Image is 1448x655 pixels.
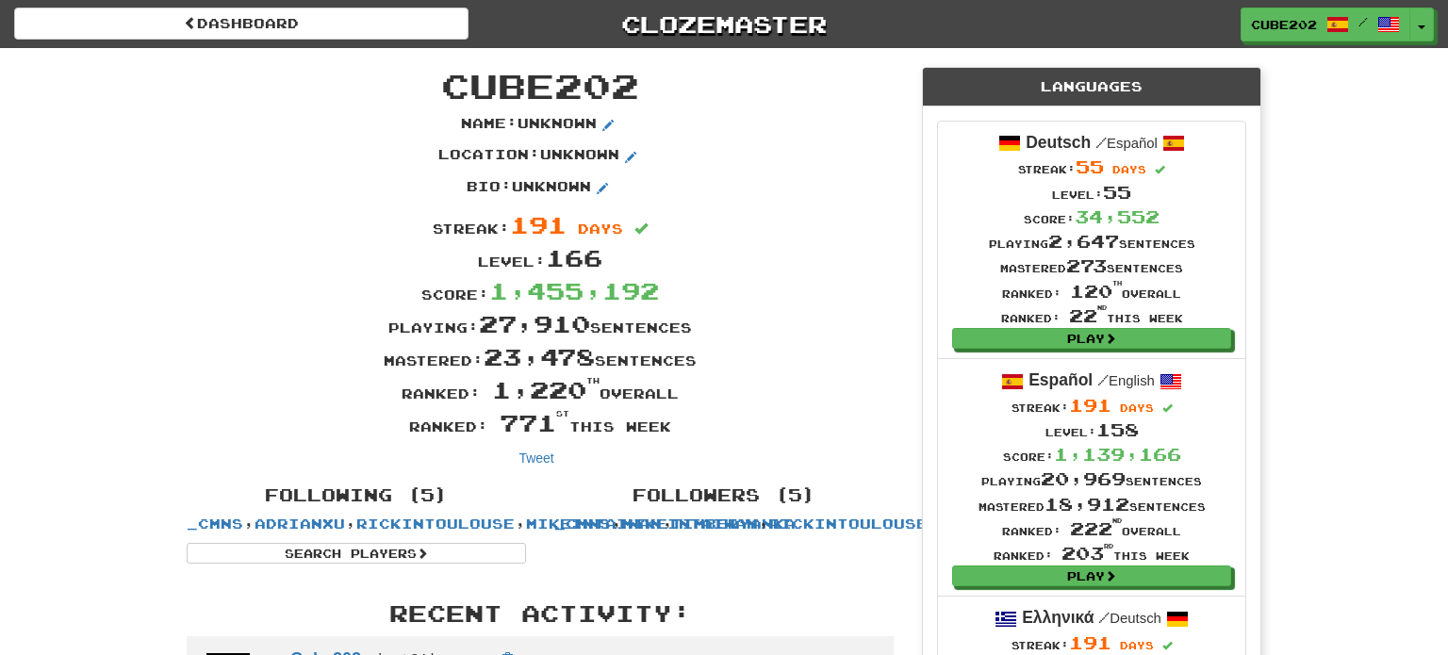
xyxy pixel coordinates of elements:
span: 23,478 [484,342,595,370]
span: 158 [1096,419,1139,440]
sup: nd [1112,517,1122,524]
span: 20,969 [1041,468,1126,489]
div: Ranked: this week [173,406,908,439]
span: 771 [500,408,569,436]
div: Ranked: overall [979,516,1206,541]
span: days [1120,639,1154,651]
div: Mastered sentences [989,254,1195,278]
div: Ranked: overall [173,373,908,406]
span: 191 [1069,632,1111,653]
div: Mastered sentences [979,492,1206,516]
a: MikeInTaiwan [526,516,662,532]
sup: nd [1097,304,1107,311]
div: Playing sentences [989,229,1195,254]
div: Ranked: overall [989,279,1195,303]
p: Location : Unknown [438,145,642,168]
div: Ranked: this week [979,541,1206,565]
small: Deutsch [1098,611,1161,626]
span: days [578,221,623,237]
div: Languages [923,68,1260,106]
span: 1,139,166 [1054,444,1181,465]
a: Tweet [518,450,553,466]
h4: Followers (5) [554,486,894,505]
span: 203 [1061,543,1113,564]
span: Cube202 [441,65,639,106]
span: Streak includes today. [1155,165,1165,175]
span: 1,455,192 [489,276,659,304]
span: 222 [1070,518,1122,539]
small: Español [1095,136,1158,151]
div: Streak: [989,155,1195,179]
strong: Deutsch [1026,133,1091,152]
span: days [1112,163,1146,175]
a: RickinToulouse [769,516,928,532]
div: Score: [989,205,1195,229]
sup: rd [1104,543,1113,549]
span: 1,220 [492,375,600,403]
span: 191 [1069,395,1111,416]
a: MikeInTaiwan [622,516,758,532]
p: Name : Unknown [461,114,619,137]
span: / [1095,134,1107,151]
div: Level: [173,241,908,274]
span: 166 [546,243,602,271]
sup: th [586,376,600,385]
a: RickinToulouse [356,516,515,532]
div: Streak: [985,630,1198,655]
span: 120 [1070,281,1122,302]
a: Clozemaster [497,8,951,41]
div: Streak: [173,208,908,241]
span: / [1098,609,1110,626]
p: Bio : Unknown [467,177,614,200]
a: Search Players [187,543,526,564]
div: Playing: sentences [173,307,908,340]
a: Cube202 / [1241,8,1410,41]
small: English [1097,373,1155,388]
span: 18,912 [1045,494,1129,515]
span: Streak includes today. [1162,403,1173,414]
span: 191 [510,210,567,238]
strong: Español [1028,370,1093,389]
div: Level: [989,180,1195,205]
div: Level: [979,418,1206,442]
div: Score: [173,274,908,307]
a: _cmns [554,516,611,532]
h3: Recent Activity: [187,601,894,626]
a: _cmns [187,516,243,532]
sup: st [556,409,569,418]
a: Dashboard [14,8,469,40]
span: 34,552 [1075,206,1160,227]
strong: Ελληνικά [1022,608,1094,627]
div: Mastered: sentences [173,340,908,373]
a: Adrianxu [255,516,345,532]
div: Ranked: this week [989,303,1195,328]
a: Play [952,328,1231,349]
span: / [1097,371,1109,388]
div: Score: [979,442,1206,467]
span: Cube202 [1251,16,1317,33]
a: Play [952,565,1231,586]
div: , , , , [540,477,908,533]
span: Streak includes today. [1162,641,1173,651]
span: 55 [1103,182,1131,203]
span: 2,647 [1048,231,1119,252]
div: , , , , [173,477,540,564]
h4: Following (5) [187,486,526,505]
span: 27,910 [479,309,590,337]
span: 273 [1066,255,1107,276]
div: Streak: [979,393,1206,418]
div: Playing sentences [979,467,1206,491]
span: 55 [1076,156,1104,177]
span: 22 [1069,305,1107,326]
span: / [1358,15,1368,28]
sup: th [1112,280,1122,287]
span: days [1120,401,1154,414]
